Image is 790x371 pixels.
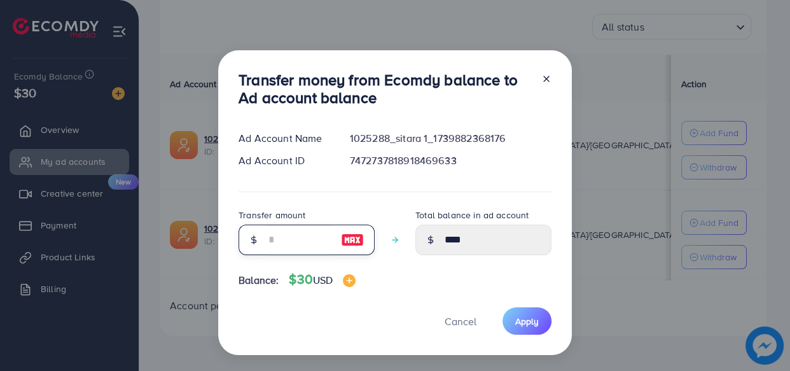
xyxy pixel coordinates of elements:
[515,315,539,328] span: Apply
[289,272,356,288] h4: $30
[429,307,492,335] button: Cancel
[313,273,333,287] span: USD
[239,273,279,288] span: Balance:
[340,131,562,146] div: 1025288_sitara 1_1739882368176
[341,232,364,248] img: image
[340,153,562,168] div: 7472737818918469633
[415,209,529,221] label: Total balance in ad account
[228,153,340,168] div: Ad Account ID
[502,307,551,335] button: Apply
[343,274,356,287] img: image
[239,209,305,221] label: Transfer amount
[228,131,340,146] div: Ad Account Name
[239,71,531,108] h3: Transfer money from Ecomdy balance to Ad account balance
[445,314,476,328] span: Cancel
